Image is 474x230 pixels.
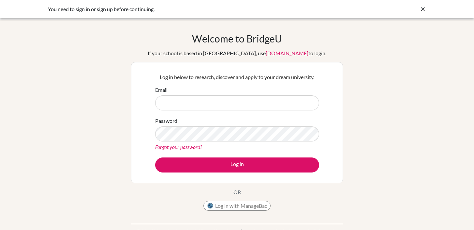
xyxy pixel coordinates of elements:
[266,50,308,56] a: [DOMAIN_NAME]
[155,73,319,81] p: Log in below to research, discover and apply to your dream university.
[155,86,168,94] label: Email
[155,144,202,150] a: Forgot your password?
[48,5,328,13] div: You need to sign in or sign up before continuing.
[233,188,241,196] p: OR
[155,117,177,125] label: Password
[155,157,319,172] button: Log in
[192,33,282,44] h1: Welcome to BridgeU
[148,49,326,57] div: If your school is based in [GEOGRAPHIC_DATA], use to login.
[203,201,271,211] button: Log in with ManageBac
